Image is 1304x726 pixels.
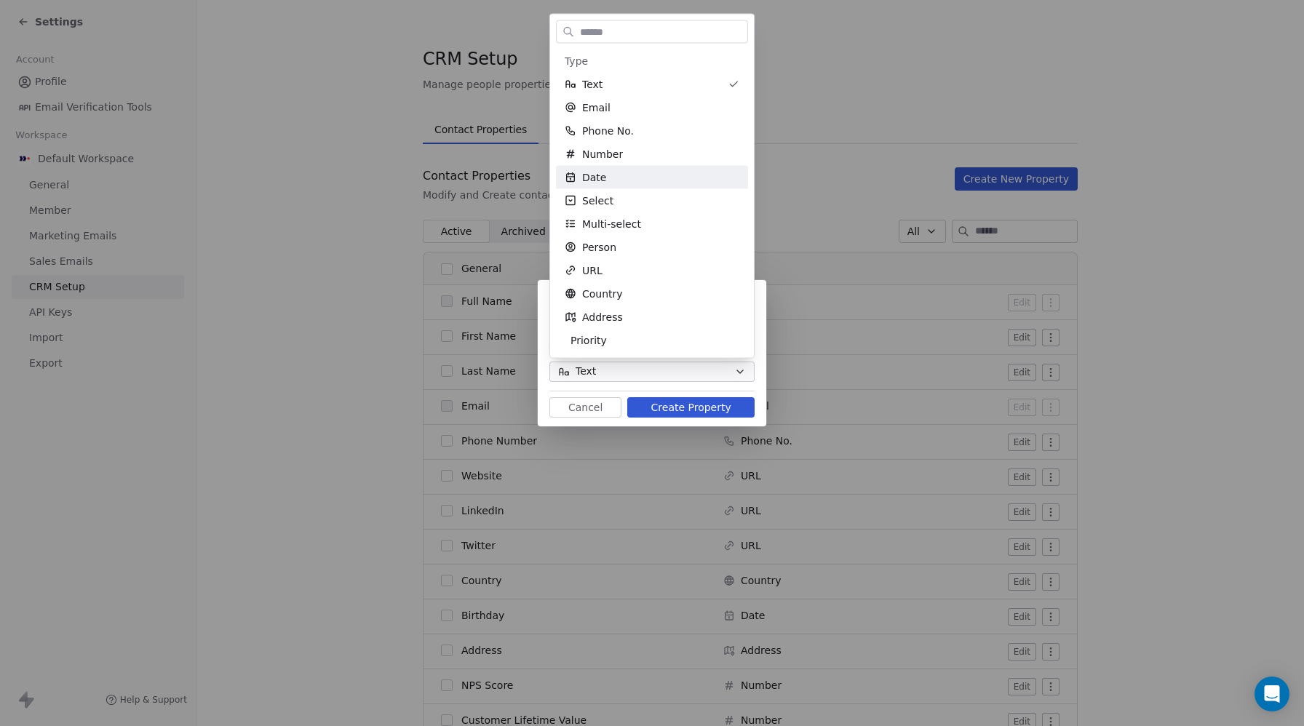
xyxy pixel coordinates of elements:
span: Person [582,240,616,255]
span: Date [582,170,606,185]
span: Phone No. [582,124,634,138]
div: Suggestions [556,49,748,352]
span: Text [582,77,603,92]
span: Select [582,194,613,208]
span: Type [565,54,588,68]
span: Priority [570,333,607,348]
span: URL [582,263,603,278]
span: Email [582,100,611,115]
span: Country [582,287,623,301]
span: Multi-select [582,217,641,231]
span: Number [582,147,623,161]
span: Address [582,310,623,324]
